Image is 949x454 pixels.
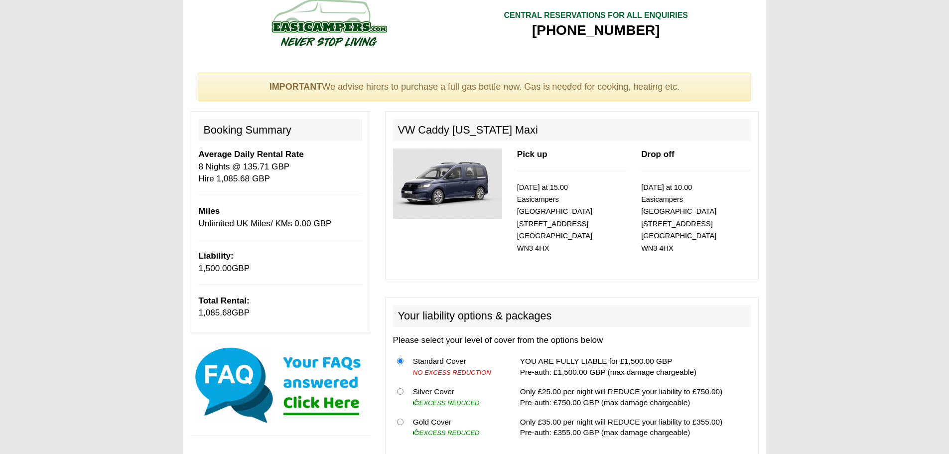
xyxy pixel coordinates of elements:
td: Gold Cover [409,412,505,442]
p: GBP [199,295,362,319]
p: GBP [199,250,362,275]
small: [DATE] at 10.00 Easicampers [GEOGRAPHIC_DATA] [STREET_ADDRESS] [GEOGRAPHIC_DATA] WN3 4HX [641,183,716,252]
td: Only £25.00 per night will REDUCE your liability to £750.00) Pre-auth: £750.00 GBP (max damage ch... [516,382,751,412]
div: [PHONE_NUMBER] [504,21,688,39]
div: CENTRAL RESERVATIONS FOR ALL ENQUIRIES [504,10,688,21]
h2: Your liability options & packages [393,305,751,327]
b: Drop off [641,150,674,159]
i: EXCESS REDUCED [413,399,480,407]
div: We advise hirers to purchase a full gas bottle now. Gas is needed for cooking, heating etc. [198,73,752,102]
b: Pick up [517,150,547,159]
td: Only £35.00 per night will REDUCE your liability to £355.00) Pre-auth: £355.00 GBP (max damage ch... [516,412,751,442]
img: 348.jpg [393,149,502,219]
h2: Booking Summary [199,119,362,141]
span: 1,085.68 [199,308,232,317]
td: Silver Cover [409,382,505,412]
p: 8 Nights @ 135.71 GBP Hire 1,085.68 GBP [199,149,362,185]
td: YOU ARE FULLY LIABLE for £1,500.00 GBP Pre-auth: £1,500.00 GBP (max damage chargeable) [516,352,751,382]
img: Click here for our most common FAQs [191,345,370,425]
b: Total Rental: [199,296,250,305]
b: Liability: [199,251,234,261]
strong: IMPORTANT [270,82,322,92]
p: Unlimited UK Miles/ KMs 0.00 GBP [199,205,362,230]
b: Average Daily Rental Rate [199,150,304,159]
small: [DATE] at 15.00 Easicampers [GEOGRAPHIC_DATA] [STREET_ADDRESS] [GEOGRAPHIC_DATA] WN3 4HX [517,183,592,252]
p: Please select your level of cover from the options below [393,334,751,346]
h2: VW Caddy [US_STATE] Maxi [393,119,751,141]
i: NO EXCESS REDUCTION [413,369,491,376]
b: Miles [199,206,220,216]
span: 1,500.00 [199,264,232,273]
td: Standard Cover [409,352,505,382]
i: EXCESS REDUCED [413,429,480,437]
